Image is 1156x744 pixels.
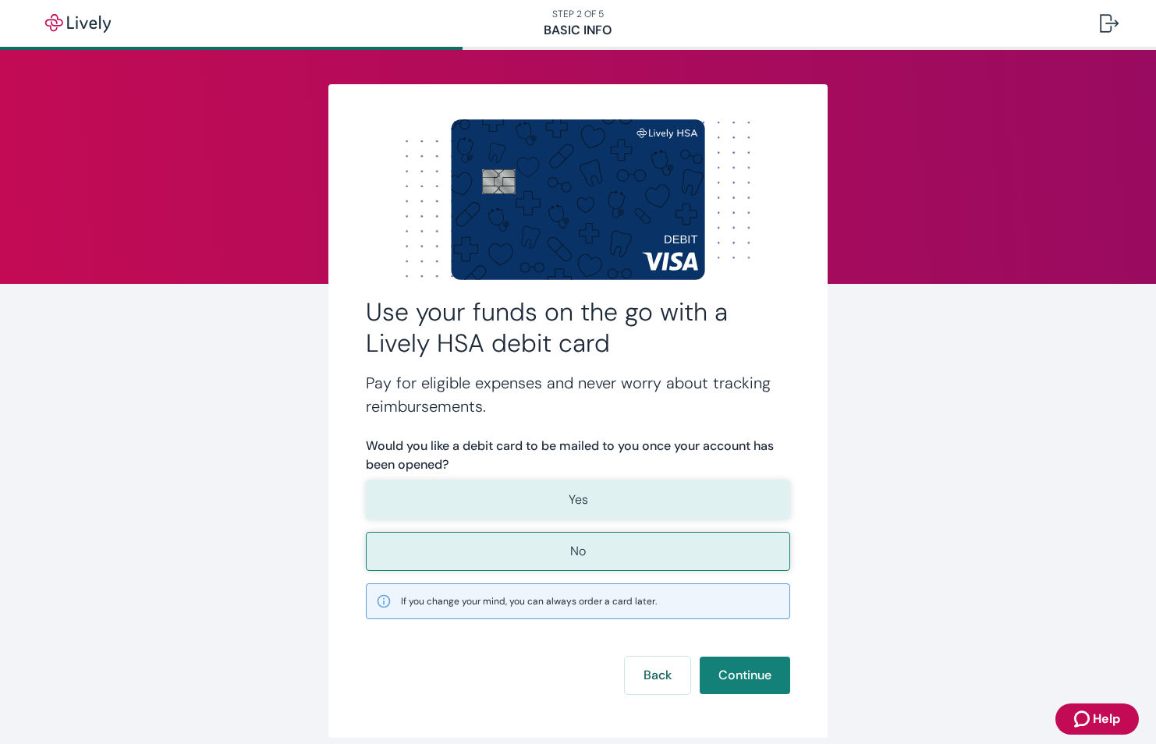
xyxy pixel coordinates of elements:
[1093,710,1120,728] span: Help
[569,491,588,509] p: Yes
[1055,703,1139,735] button: Zendesk support iconHelp
[366,371,790,418] h4: Pay for eligible expenses and never worry about tracking reimbursements.
[34,14,122,33] img: Lively
[366,122,790,278] img: Dot background
[366,437,790,474] label: Would you like a debit card to be mailed to you once your account has been opened?
[366,480,790,519] button: Yes
[1074,710,1093,728] svg: Zendesk support icon
[625,657,690,694] button: Back
[366,532,790,571] button: No
[401,594,657,608] span: If you change your mind, you can always order a card later.
[1087,5,1131,42] button: Log out
[366,296,790,359] h2: Use your funds on the go with a Lively HSA debit card
[570,542,586,561] p: No
[451,119,705,279] img: Debit card
[700,657,790,694] button: Continue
